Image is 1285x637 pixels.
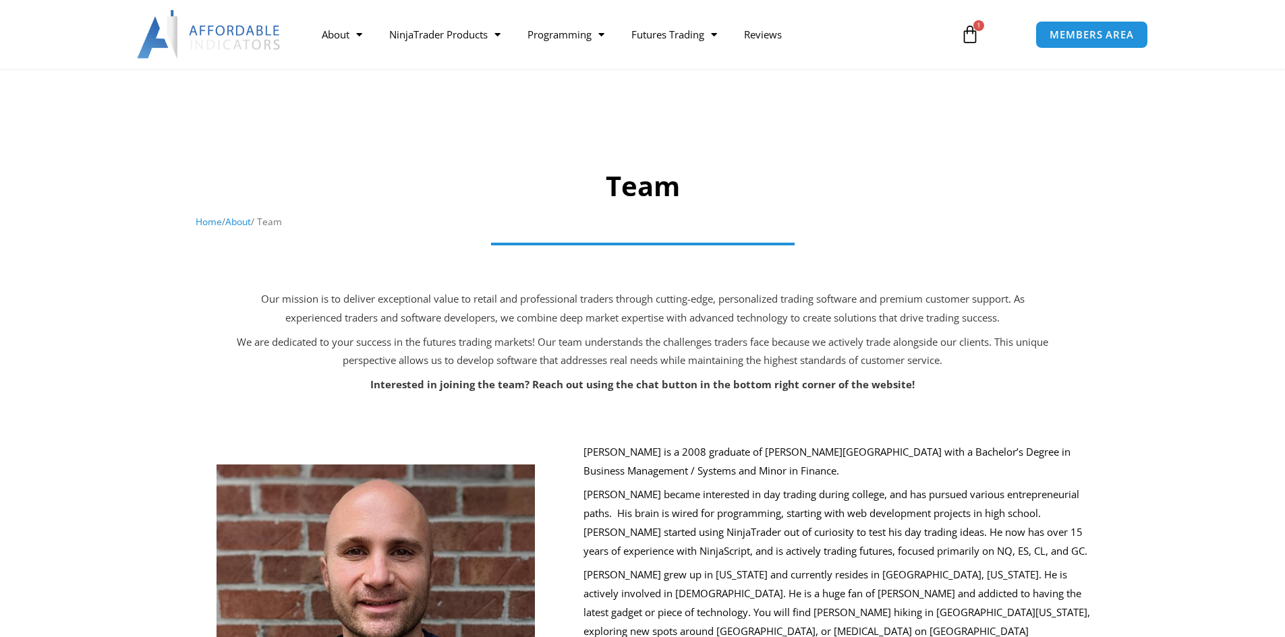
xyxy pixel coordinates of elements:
[196,215,222,228] a: Home
[235,290,1051,328] p: Our mission is to deliver exceptional value to retail and professional traders through cutting-ed...
[583,485,1097,560] p: [PERSON_NAME] became interested in day trading during college, and has pursued various entreprene...
[196,213,1089,231] nav: Breadcrumb
[196,167,1089,205] h1: Team
[1050,30,1134,40] span: MEMBERS AREA
[583,443,1097,481] p: [PERSON_NAME] is a 2008 graduate of [PERSON_NAME][GEOGRAPHIC_DATA] with a Bachelor’s Degree in Bu...
[225,215,251,228] a: About
[376,19,514,50] a: NinjaTrader Products
[235,333,1051,371] p: We are dedicated to your success in the futures trading markets! Our team understands the challen...
[618,19,731,50] a: Futures Trading
[137,10,282,59] img: LogoAI | Affordable Indicators – NinjaTrader
[308,19,945,50] nav: Menu
[308,19,376,50] a: About
[514,19,618,50] a: Programming
[940,15,1000,54] a: 1
[370,377,915,391] strong: Interested in joining the team? Reach out using the chat button in the bottom right corner of the...
[1035,21,1148,49] a: MEMBERS AREA
[973,20,984,31] span: 1
[731,19,795,50] a: Reviews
